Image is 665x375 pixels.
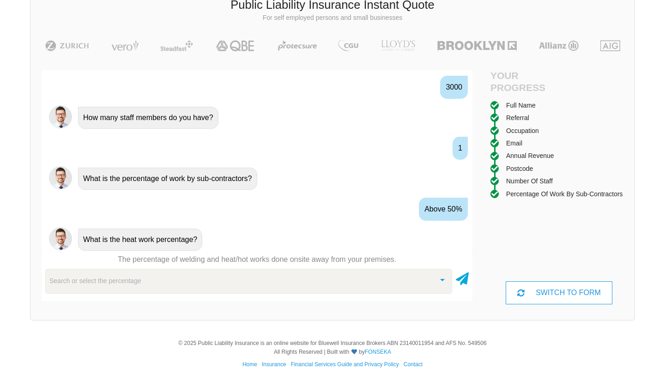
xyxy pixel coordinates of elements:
div: Annual Revenue [506,151,554,161]
div: 1 [453,137,468,160]
div: What is the heat work percentage? [78,229,202,251]
a: Financial Services Guide and Privacy Policy [291,361,399,368]
p: For self employed persons and small businesses [37,13,628,23]
h4: Your Progress [490,70,559,93]
a: Insurance [262,361,286,368]
div: Full Name [506,100,536,110]
div: Above 50% [419,198,468,221]
img: Vero | Public Liability Insurance [107,40,143,51]
span: Search or select the percentage [49,275,141,286]
img: Chatbot | PLI [49,227,72,250]
div: How many staff members do you have? [78,107,218,129]
div: Occupation [506,126,539,136]
img: Allianz | Public Liability Insurance [534,40,583,51]
div: Email [506,138,522,148]
div: What is the percentage of work by sub-contractors? [78,168,257,190]
img: Chatbot | PLI [49,166,72,189]
img: Zurich | Public Liability Insurance [41,40,93,51]
a: FONSEKA [365,349,391,355]
div: Referral [506,113,529,123]
img: Brooklyn | Public Liability Insurance [434,40,520,51]
img: LLOYD's | Public Liability Insurance [376,40,420,51]
div: Percentage of work by sub-contractors [506,189,623,199]
p: The percentage of welding and heat/hot works done onsite away from your premises. [42,254,472,265]
img: QBE | Public Liability Insurance [211,40,260,51]
div: Number of staff [506,176,553,186]
a: Contact [404,361,423,368]
img: Chatbot | PLI [49,105,72,128]
img: Protecsure | Public Liability Insurance [274,40,321,51]
div: 3000 [440,76,468,99]
img: CGU | Public Liability Insurance [334,40,362,51]
a: Home [242,361,257,368]
img: AIG | Public Liability Insurance [597,40,624,51]
div: SWITCH TO FORM [506,281,613,304]
img: Steadfast | Public Liability Insurance [157,40,197,51]
div: Postcode [506,163,533,174]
